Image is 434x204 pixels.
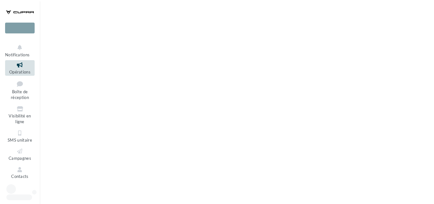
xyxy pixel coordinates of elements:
div: Nouvelle campagne [5,23,35,33]
a: Visibilité en ligne [5,104,35,126]
a: Campagnes [5,146,35,162]
a: SMS unitaire [5,128,35,144]
span: Campagnes [9,156,31,161]
span: Opérations [9,69,31,74]
a: Contacts [5,165,35,180]
span: Notifications [5,52,30,57]
a: Boîte de réception [5,78,35,102]
span: Visibilité en ligne [9,113,31,124]
a: Opérations [5,60,35,76]
span: Boîte de réception [11,89,29,100]
span: Contacts [11,174,29,179]
span: SMS unitaire [8,137,32,143]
